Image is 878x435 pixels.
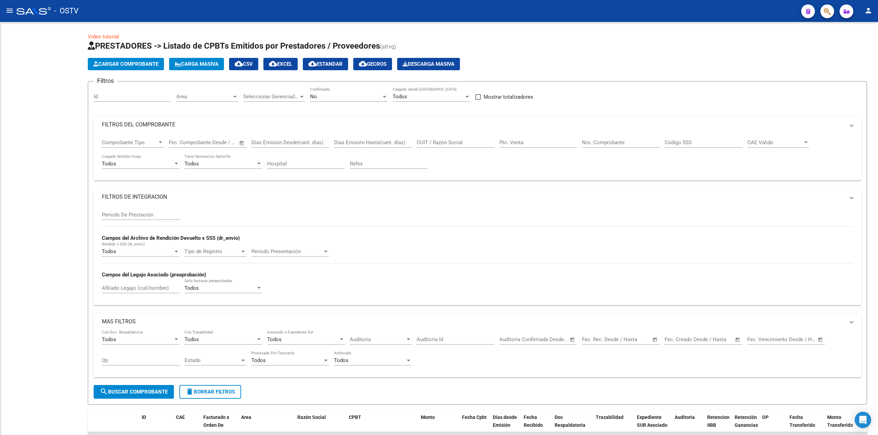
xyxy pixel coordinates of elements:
mat-icon: delete [186,387,194,396]
input: Fecha fin [616,336,649,343]
span: Doc Respaldatoria [555,414,585,428]
mat-icon: menu [5,7,14,15]
input: Fecha fin [203,139,236,146]
div: FILTROS DEL COMPROBANTE [94,133,861,181]
mat-icon: search [100,387,108,396]
span: Todos [251,357,266,363]
span: Fecha Recibido [524,414,543,428]
span: Area [241,414,251,420]
button: Open calendar [569,336,577,344]
div: MAS FILTROS [94,330,861,378]
button: Carga Masiva [169,58,224,70]
button: Open calendar [238,139,246,147]
input: Fecha fin [533,336,567,343]
span: Razón Social [297,414,326,420]
input: Fecha fin [699,336,732,343]
span: Comprobante Tipo [102,139,157,146]
span: PRESTADORES -> Listado de CPBTs Emitidos por Prestadores / Proveedores [88,41,380,51]
span: Auditoria [675,414,695,420]
div: FILTROS DE INTEGRACION [94,205,861,305]
span: Retención Ganancias [735,414,758,428]
input: Fecha inicio [747,336,775,343]
span: - OSTV [54,3,79,18]
span: (alt+q) [380,43,396,50]
button: Open calendar [734,336,742,344]
span: Facturado x Orden De [203,414,229,428]
span: CAE [176,414,185,420]
span: Seleccionar Gerenciador [243,94,299,100]
span: Período Presentación [251,248,323,254]
span: Gecros [359,61,387,67]
mat-icon: cloud_download [308,60,317,68]
span: Auditoría [350,336,405,343]
span: Monto [421,414,435,420]
span: Trazabilidad [596,414,624,420]
span: Fecha Cpbt [462,414,487,420]
h3: Filtros [94,76,117,86]
span: CAE Válido [747,139,803,146]
button: Cargar Comprobante [88,58,164,70]
input: Fecha inicio [499,336,527,343]
span: Todos [102,161,116,167]
span: CSV [235,61,253,67]
span: CPBT [349,414,361,420]
span: Todos [267,336,282,343]
span: Todos [185,161,199,167]
button: EXCEL [263,58,298,70]
mat-panel-title: FILTROS DEL COMPROBANTE [102,121,845,128]
span: Estandar [308,61,343,67]
input: Fecha inicio [169,139,197,146]
span: Todos [102,336,116,343]
input: Fecha fin [781,336,815,343]
span: Borrar Filtros [186,389,235,395]
span: OP [762,414,769,420]
span: Monto Transferido [827,414,853,428]
mat-expansion-panel-header: FILTROS DE INTEGRACION [94,189,861,205]
strong: Campos del Legajo Asociado (preaprobación) [102,272,206,278]
span: Mostrar totalizadores [484,93,533,101]
strong: Campos del Archivo de Rendición Devuelto x SSS (dr_envio) [102,235,240,241]
a: Video tutorial [88,34,119,40]
span: Todos [393,94,407,100]
span: Carga Masiva [175,61,218,67]
button: Open calendar [817,336,824,344]
app-download-masive: Descarga masiva de comprobantes (adjuntos) [397,58,460,70]
mat-icon: cloud_download [235,60,243,68]
span: Tipo de Registro [185,248,240,254]
div: Open Intercom Messenger [855,412,871,428]
button: Estandar [303,58,348,70]
mat-icon: person [864,7,873,15]
span: EXCEL [269,61,292,67]
span: Fecha Transferido [790,414,815,428]
span: ID [142,414,146,420]
button: Descarga Masiva [397,58,460,70]
button: CSV [229,58,258,70]
mat-icon: cloud_download [359,60,367,68]
mat-expansion-panel-header: MAS FILTROS [94,313,861,330]
span: Cargar Comprobante [93,61,158,67]
span: Días desde Emisión [493,414,517,428]
mat-expansion-panel-header: FILTROS DEL COMPROBANTE [94,116,861,133]
button: Gecros [353,58,392,70]
button: Borrar Filtros [179,385,241,399]
span: Estado [185,357,240,363]
span: Expediente SUR Asociado [637,414,667,428]
button: Open calendar [651,336,659,344]
span: Buscar Comprobante [100,389,168,395]
span: Area [176,94,232,100]
span: Retencion IIBB [707,414,729,428]
span: Todos [185,285,199,291]
input: Fecha inicio [582,336,610,343]
mat-icon: cloud_download [269,60,277,68]
span: Todos [185,336,199,343]
span: No [310,94,317,100]
span: Todos [102,248,116,254]
mat-panel-title: FILTROS DE INTEGRACION [102,193,845,201]
input: Fecha inicio [665,336,692,343]
mat-panel-title: MAS FILTROS [102,318,845,325]
button: Buscar Comprobante [94,385,174,399]
span: Todos [334,357,348,363]
span: Descarga Masiva [403,61,454,67]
